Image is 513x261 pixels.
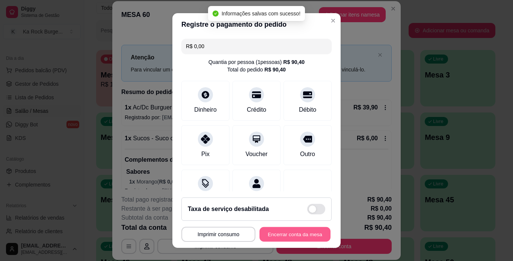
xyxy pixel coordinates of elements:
[300,150,315,159] div: Outro
[264,66,286,73] div: R$ 90,40
[213,11,219,17] span: check-circle
[246,150,268,159] div: Voucher
[227,66,286,73] div: Total do pedido
[172,13,341,36] header: Registre o pagamento do pedido
[247,105,266,114] div: Crédito
[208,58,305,66] div: Quantia por pessoa ( 1 pessoas)
[181,227,255,242] button: Imprimir consumo
[299,105,316,114] div: Débito
[186,39,327,54] input: Ex.: hambúrguer de cordeiro
[201,150,210,159] div: Pix
[327,15,339,27] button: Close
[283,58,305,66] div: R$ 90,40
[194,105,217,114] div: Dinheiro
[222,11,300,17] span: Informações salvas com sucesso!
[188,205,269,214] h2: Taxa de serviço desabilitada
[260,227,330,242] button: Encerrar conta da mesa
